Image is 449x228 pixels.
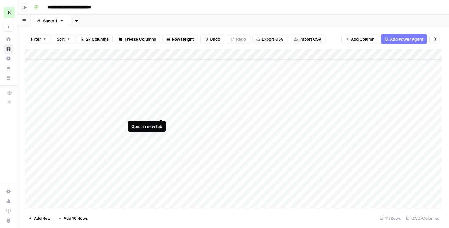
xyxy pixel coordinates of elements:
button: Filter [27,34,50,44]
span: 27 Columns [86,36,109,42]
span: Add Power Agent [390,36,423,42]
div: 27/27 Columns [403,213,442,223]
span: Redo [236,36,246,42]
div: Sheet 1 [43,18,57,24]
span: Import CSV [299,36,321,42]
a: Usage [4,196,13,206]
a: Your Data [4,73,13,83]
a: Settings [4,186,13,196]
a: Learning Hub [4,206,13,216]
a: Opportunities [4,63,13,73]
button: Add Power Agent [381,34,427,44]
div: Open in new tab [131,123,162,129]
a: Browse [4,44,13,54]
button: Add 10 Rows [54,213,92,223]
button: Redo [227,34,250,44]
button: Sort [53,34,74,44]
span: Add Row [34,215,51,221]
button: Help + Support [4,216,13,226]
a: Sheet 1 [31,15,69,27]
span: Add Column [351,36,374,42]
span: Add 10 Rows [64,215,88,221]
button: 27 Columns [77,34,113,44]
button: Undo [200,34,224,44]
span: Freeze Columns [125,36,156,42]
button: Export CSV [252,34,287,44]
button: Add Column [341,34,378,44]
button: Row Height [162,34,198,44]
span: Sort [57,36,65,42]
span: Undo [210,36,220,42]
button: Workspace: Blindspot [4,5,13,20]
span: Row Height [172,36,194,42]
a: Home [4,34,13,44]
span: B [8,9,11,16]
button: Add Row [25,213,54,223]
button: Freeze Columns [115,34,160,44]
button: Import CSV [290,34,325,44]
span: Export CSV [262,36,283,42]
div: 113 Rows [377,213,403,223]
span: Filter [31,36,41,42]
a: Insights [4,54,13,63]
